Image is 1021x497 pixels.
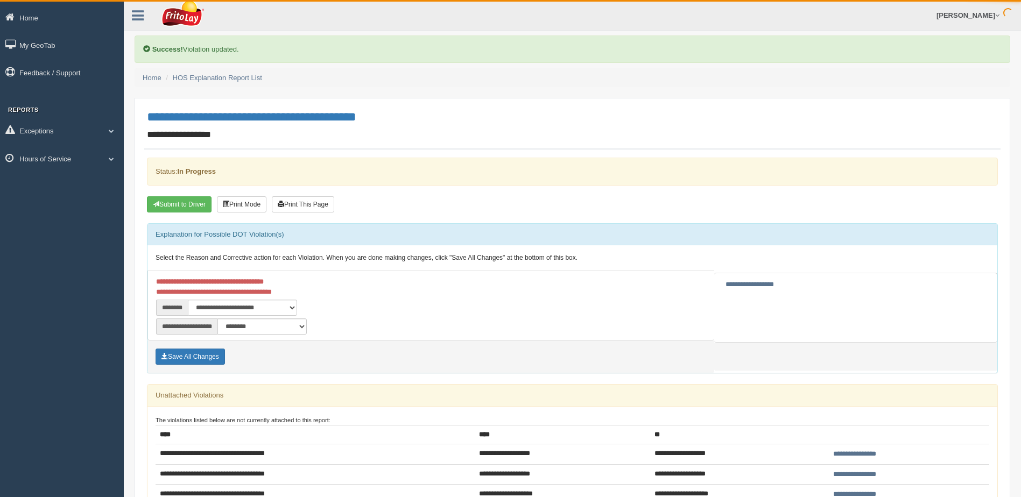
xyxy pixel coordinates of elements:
button: Print Mode [217,196,266,212]
div: Unattached Violations [147,385,997,406]
b: Success! [152,45,183,53]
button: Print This Page [272,196,334,212]
button: Save [156,349,225,365]
small: The violations listed below are not currently attached to this report: [156,417,330,423]
div: Violation updated. [135,35,1010,63]
div: Status: [147,158,998,185]
button: Submit To Driver [147,196,212,212]
a: Home [143,74,161,82]
div: Select the Reason and Corrective action for each Violation. When you are done making changes, cli... [147,245,997,271]
a: HOS Explanation Report List [173,74,262,82]
strong: In Progress [177,167,216,175]
div: Explanation for Possible DOT Violation(s) [147,224,997,245]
